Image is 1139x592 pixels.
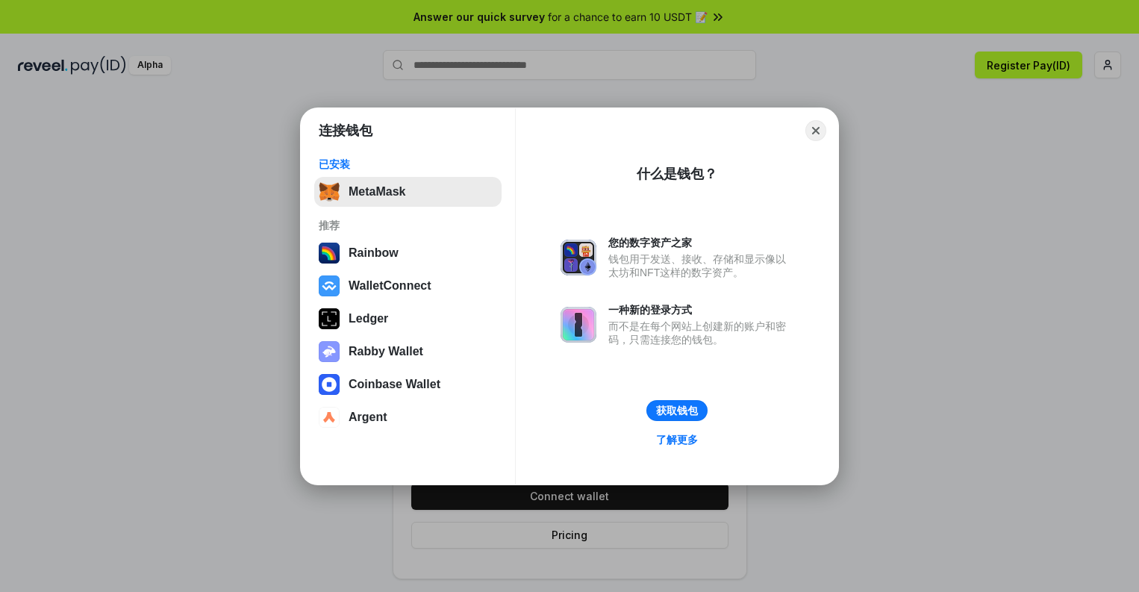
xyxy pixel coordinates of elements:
div: Argent [349,411,387,424]
img: svg+xml,%3Csvg%20width%3D%22120%22%20height%3D%22120%22%20viewBox%3D%220%200%20120%20120%22%20fil... [319,243,340,264]
div: 而不是在每个网站上创建新的账户和密码，只需连接您的钱包。 [608,320,793,346]
button: Close [805,120,826,141]
button: MetaMask [314,177,502,207]
button: Rabby Wallet [314,337,502,367]
button: Coinbase Wallet [314,370,502,399]
button: Rainbow [314,238,502,268]
div: 您的数字资产之家 [608,236,793,249]
h1: 连接钱包 [319,122,372,140]
div: 了解更多 [656,433,698,446]
div: Rabby Wallet [349,345,423,358]
img: svg+xml,%3Csvg%20xmlns%3D%22http%3A%2F%2Fwww.w3.org%2F2000%2Fsvg%22%20fill%3D%22none%22%20viewBox... [561,240,596,275]
div: 已安装 [319,158,497,171]
img: svg+xml,%3Csvg%20xmlns%3D%22http%3A%2F%2Fwww.w3.org%2F2000%2Fsvg%22%20fill%3D%22none%22%20viewBox... [319,341,340,362]
button: Ledger [314,304,502,334]
div: 获取钱包 [656,404,698,417]
img: svg+xml,%3Csvg%20xmlns%3D%22http%3A%2F%2Fwww.w3.org%2F2000%2Fsvg%22%20fill%3D%22none%22%20viewBox... [561,307,596,343]
div: WalletConnect [349,279,431,293]
div: 推荐 [319,219,497,232]
div: 一种新的登录方式 [608,303,793,317]
div: MetaMask [349,185,405,199]
div: 钱包用于发送、接收、存储和显示像以太坊和NFT这样的数字资产。 [608,252,793,279]
img: svg+xml,%3Csvg%20width%3D%2228%22%20height%3D%2228%22%20viewBox%3D%220%200%2028%2028%22%20fill%3D... [319,407,340,428]
img: svg+xml,%3Csvg%20fill%3D%22none%22%20height%3D%2233%22%20viewBox%3D%220%200%2035%2033%22%20width%... [319,181,340,202]
div: 什么是钱包？ [637,165,717,183]
a: 了解更多 [647,430,707,449]
button: WalletConnect [314,271,502,301]
div: Ledger [349,312,388,325]
div: Coinbase Wallet [349,378,440,391]
img: svg+xml,%3Csvg%20width%3D%2228%22%20height%3D%2228%22%20viewBox%3D%220%200%2028%2028%22%20fill%3D... [319,374,340,395]
div: Rainbow [349,246,399,260]
button: 获取钱包 [646,400,708,421]
img: svg+xml,%3Csvg%20width%3D%2228%22%20height%3D%2228%22%20viewBox%3D%220%200%2028%2028%22%20fill%3D... [319,275,340,296]
img: svg+xml,%3Csvg%20xmlns%3D%22http%3A%2F%2Fwww.w3.org%2F2000%2Fsvg%22%20width%3D%2228%22%20height%3... [319,308,340,329]
button: Argent [314,402,502,432]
